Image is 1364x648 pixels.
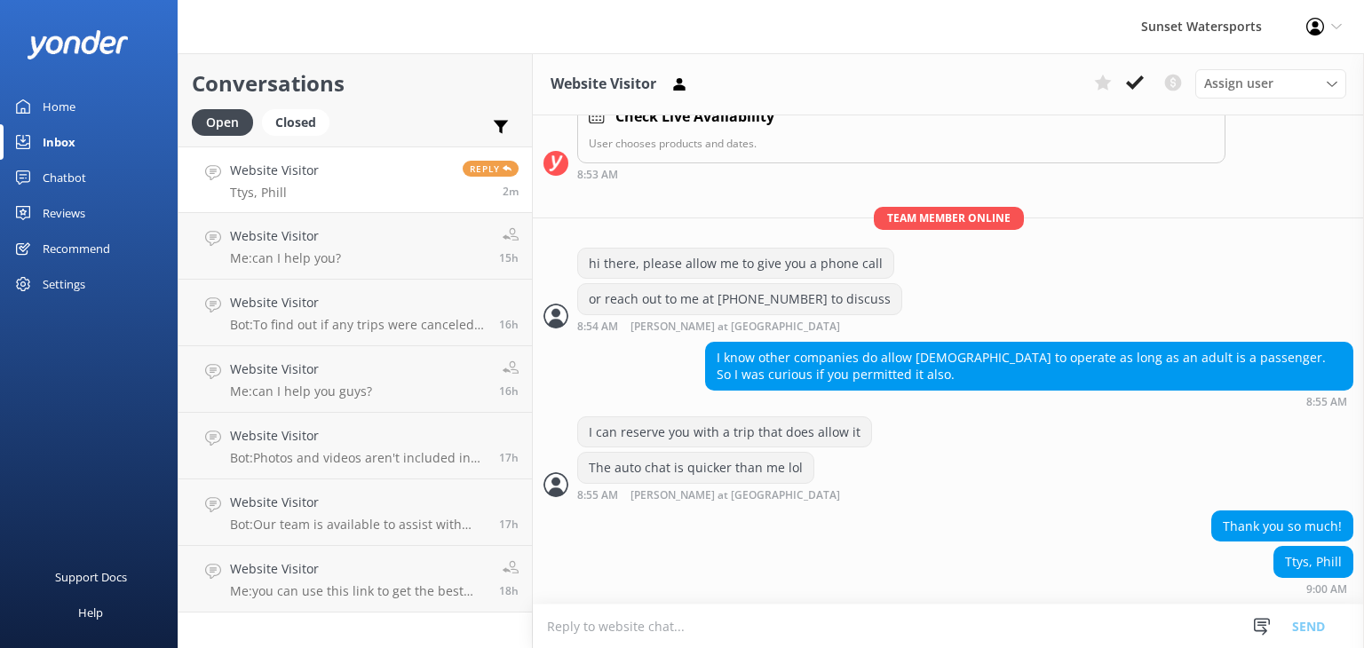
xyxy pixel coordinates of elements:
div: Oct 11 2025 08:00am (UTC -05:00) America/Cancun [1273,582,1353,595]
h2: Conversations [192,67,519,100]
strong: 8:53 AM [577,170,618,180]
h4: Website Visitor [230,559,486,579]
div: Ttys, Phill [1274,547,1352,577]
p: Me: can I help you? [230,250,341,266]
h4: Website Visitor [230,161,319,180]
span: Oct 10 2025 02:21pm (UTC -05:00) America/Cancun [499,450,519,465]
div: Oct 11 2025 07:54am (UTC -05:00) America/Cancun [577,320,902,333]
div: or reach out to me at [PHONE_NUMBER] to discuss [578,284,901,314]
strong: 8:55 AM [1306,397,1347,407]
div: I can reserve you with a trip that does allow it [578,417,871,447]
p: User chooses products and dates. [589,135,1214,152]
a: Website VisitorTtys, PhillReply2m [178,146,532,213]
div: Assign User [1195,69,1346,98]
div: The auto chat is quicker than me lol [578,453,813,483]
span: [PERSON_NAME] at [GEOGRAPHIC_DATA] [630,321,840,333]
span: Reply [463,161,519,177]
h4: Website Visitor [230,493,486,512]
a: Website VisitorBot:To find out if any trips were canceled [DATE], please call our office at [PHON... [178,280,532,346]
strong: 8:55 AM [577,490,618,502]
span: Oct 10 2025 01:40pm (UTC -05:00) America/Cancun [499,583,519,598]
a: Open [192,112,262,131]
span: Team member online [874,207,1024,229]
span: Oct 10 2025 02:14pm (UTC -05:00) America/Cancun [499,517,519,532]
p: Me: you can use this link to get the best rates [230,583,486,599]
h4: Website Visitor [230,360,372,379]
div: Settings [43,266,85,302]
div: Recommend [43,231,110,266]
h4: Website Visitor [230,426,486,446]
div: Oct 11 2025 07:55am (UTC -05:00) America/Cancun [577,488,898,502]
h4: Website Visitor [230,226,341,246]
a: Website VisitorMe:you can use this link to get the best rates18h [178,546,532,612]
span: Assign user [1204,74,1273,93]
div: Home [43,89,75,124]
a: Website VisitorBot:Our team is available to assist with bookings from 8am to 8pm. Please call us ... [178,479,532,546]
a: Website VisitorMe:can I help you guys?16h [178,346,532,413]
p: Me: can I help you guys? [230,383,372,399]
h4: Website Visitor [230,293,486,312]
a: Closed [262,112,338,131]
p: Bot: Our team is available to assist with bookings from 8am to 8pm. Please call us at [PHONE_NUMB... [230,517,486,533]
div: I know other companies do allow [DEMOGRAPHIC_DATA] to operate as long as an adult is a passenger.... [706,343,1352,390]
img: yonder-white-logo.png [27,30,129,59]
div: hi there, please allow me to give you a phone call [578,249,893,279]
strong: 8:54 AM [577,321,618,333]
div: Help [78,595,103,630]
div: Inbox [43,124,75,160]
p: Bot: To find out if any trips were canceled [DATE], please call our office at [PHONE_NUMBER]. The... [230,317,486,333]
div: Chatbot [43,160,86,195]
div: Reviews [43,195,85,231]
h3: Website Visitor [551,73,656,96]
a: Website VisitorBot:Photos and videos aren't included in the Parasail Flight price, but you can pu... [178,413,532,479]
div: Thank you so much! [1212,511,1352,541]
span: Oct 10 2025 04:43pm (UTC -05:00) America/Cancun [499,250,519,265]
span: Oct 10 2025 03:53pm (UTC -05:00) America/Cancun [499,317,519,332]
p: Ttys, Phill [230,185,319,201]
strong: 9:00 AM [1306,584,1347,595]
p: Bot: Photos and videos aren't included in the Parasail Flight price, but you can purchase a profe... [230,450,486,466]
div: Closed [262,109,329,136]
span: Oct 10 2025 03:19pm (UTC -05:00) America/Cancun [499,383,519,399]
a: Website VisitorMe:can I help you?15h [178,213,532,280]
div: Open [192,109,253,136]
div: Oct 11 2025 07:53am (UTC -05:00) America/Cancun [577,168,1225,180]
div: Support Docs [55,559,127,595]
span: [PERSON_NAME] at [GEOGRAPHIC_DATA] [630,490,840,502]
div: Oct 11 2025 07:55am (UTC -05:00) America/Cancun [705,395,1353,407]
span: Oct 11 2025 08:00am (UTC -05:00) America/Cancun [503,184,519,199]
h4: Check Live Availability [615,106,774,129]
